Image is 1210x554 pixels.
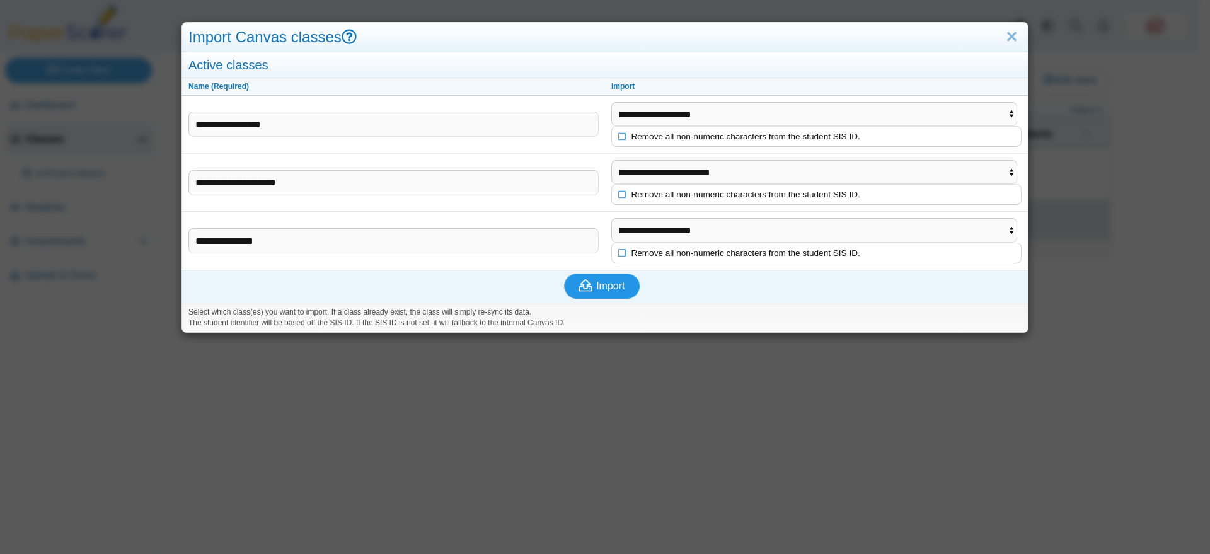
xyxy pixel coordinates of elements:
[627,248,860,258] span: Remove all non-numeric characters from the student SIS ID.
[182,78,605,96] th: Name (Required)
[564,274,640,299] button: Import
[182,52,1028,78] div: Active classes
[182,303,1028,332] div: Select which class(es) you want to import. If a class already exist, the class will simply re-syn...
[596,280,625,291] span: Import
[605,78,1028,96] th: Import
[1002,26,1022,48] a: Close
[182,23,1028,52] div: Import Canvas classes
[627,132,860,141] span: Remove all non-numeric characters from the student SIS ID.
[627,190,860,199] span: Remove all non-numeric characters from the student SIS ID.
